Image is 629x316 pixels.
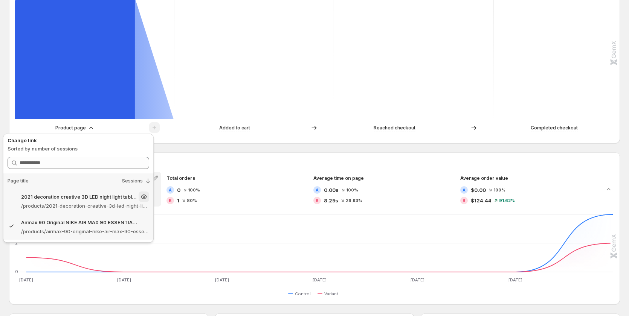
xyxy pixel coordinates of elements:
[188,188,200,192] span: 100%
[318,289,341,298] button: Variant
[177,186,180,194] span: 0
[295,291,311,297] span: Control
[531,124,578,132] p: Completed checkout
[8,178,29,184] span: Page title
[8,137,149,144] p: Change link
[374,124,415,132] p: Reached checkout
[324,186,339,194] span: 0.00s
[313,277,327,283] text: [DATE]
[346,198,362,203] span: 26.93%
[463,198,466,203] h2: B
[471,186,486,194] span: $0.00
[19,277,33,283] text: [DATE]
[316,188,319,192] h2: A
[463,188,466,192] h2: A
[187,198,197,203] span: 80%
[324,291,338,297] span: Variant
[8,145,149,152] p: Sorted by number of sessions
[288,289,314,298] button: Control
[55,124,86,132] p: Product page
[499,198,515,203] span: 91.62%
[215,277,229,283] text: [DATE]
[21,219,137,226] p: Airmax 90 Original NIKE AIR MAX 90 ESSENTIAL men's Running Shoes Sport Outdoor Sneakers Athletic ...
[219,124,250,132] p: Added to cart
[21,228,149,235] p: /products/airmax-90-original-nike-air-max-90-essential-mens-running-shoes-sport-outdoor-sneakers-...
[15,158,614,166] h2: Performance over time
[15,269,18,274] text: 0
[411,277,424,283] text: [DATE]
[166,175,195,181] span: Total orders
[508,277,522,283] text: [DATE]
[313,175,364,181] span: Average time on page
[346,188,358,192] span: 100%
[21,193,137,201] p: 2021 decoration creative 3D LED night light table lamp children bedroom child gift home
[603,184,614,194] button: Collapse chart
[177,197,179,204] span: 1
[460,175,508,181] span: Average order value
[169,188,172,192] h2: A
[21,202,149,210] p: /products/2021-decoration-creative-3d-led-night-light-table-lamp-children-bedroom-child-gift-home
[122,178,143,184] span: Sessions
[471,197,492,204] span: $124.44
[493,188,505,192] span: 100%
[169,198,172,203] h2: B
[117,277,131,283] text: [DATE]
[316,198,319,203] h2: B
[324,197,338,204] span: 8.25s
